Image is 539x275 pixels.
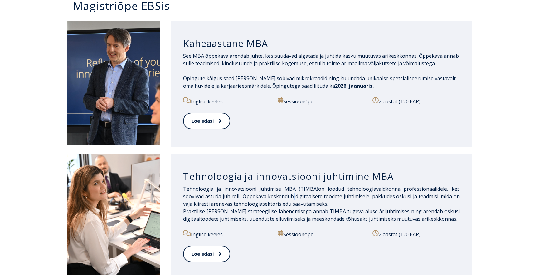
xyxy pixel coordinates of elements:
[278,97,365,105] p: Sessioonõpe
[67,21,160,145] img: DSC_2098
[183,97,270,105] p: Inglise keeles
[183,75,460,90] p: Õpingute käigus saad [PERSON_NAME] sobivad mikrokraadid ning kujundada unikaalse spetsialiseerumi...
[73,0,472,11] h3: Magistriõpe EBSis
[183,185,460,207] span: on loodud tehnoloogiavaldkonna professionaalidele, kes soovivad astuda juhirolli. Õppekava kesken...
[183,52,460,67] p: See MBA õppekava arendab juhte, kes suudavad algatada ja juhtida kasvu muutuvas ärikeskkonnas. Õp...
[183,208,460,222] span: Praktilise [PERSON_NAME] strateegilise lähenemisega annab TIMBA tugeva aluse ärijuhtimises ning a...
[183,246,230,262] a: Loe edasi
[183,170,460,182] h3: Tehnoloogia ja innovatsiooni juhtimine MBA
[372,230,460,238] p: 2 aastat (120 EAP)
[183,230,270,238] p: Inglise keeles
[183,113,230,129] a: Loe edasi
[183,185,318,192] span: Tehnoloogia ja innovatsiooni juhtimise MBA (TIMBA)
[278,230,365,238] p: Sessioonõpe
[335,82,374,89] span: 2026. jaanuaris.
[372,97,460,105] p: 2 aastat (120 EAP)
[183,37,460,49] h3: Kaheaastane MBA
